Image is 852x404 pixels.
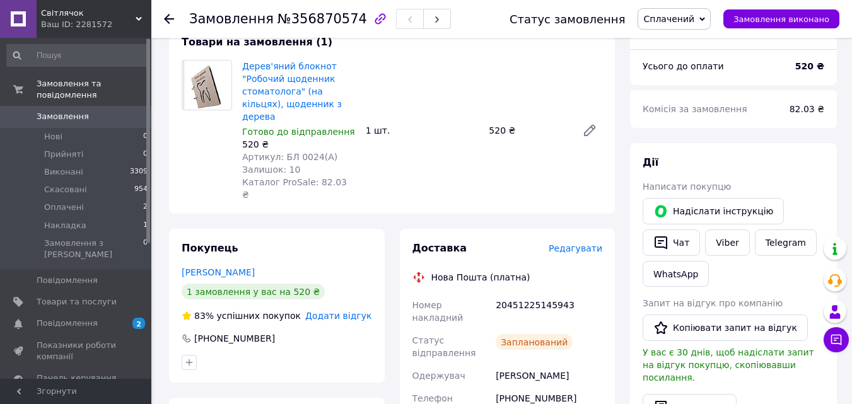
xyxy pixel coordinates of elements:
a: Редагувати [577,118,602,143]
button: Чат [643,229,700,256]
font: Статус замовлення [510,13,626,26]
font: успішних покупок [217,311,301,321]
font: Світлячок [41,8,84,18]
font: Прийняті [44,149,83,159]
font: Замовлення виконано [733,14,829,24]
font: WhatsApp [653,269,698,279]
a: Telegram [755,229,817,256]
font: Виконані [44,167,83,176]
font: Чат [673,238,689,248]
a: WhatsApp [643,261,709,287]
a: Дерев'яний блокнот "Робочий щоденник стоматолога" (на кільцях), щоденник з дерева [242,61,342,122]
font: 20451225145943 [496,300,575,310]
font: Запланований [501,337,568,347]
font: [PERSON_NAME] [496,371,569,381]
div: Повернутись назад [164,13,174,25]
font: Написати покупцю [643,182,731,192]
font: 0 [143,149,148,158]
font: Згорнути [37,386,77,396]
font: Сплачений [643,14,694,24]
font: Копіювати запит на відгук [673,323,797,333]
font: 0 [143,238,148,246]
font: Артикул: БЛ 0024(А) [242,152,337,162]
font: Замовлення та повідомлення [37,79,102,100]
font: Telegram [766,238,806,248]
font: Усього до оплати [643,61,724,71]
font: Панель керування [37,373,117,383]
font: 83% [194,311,214,321]
font: Скасовані [44,185,87,194]
font: Товари та послуги [37,297,117,306]
input: Пошук [6,44,149,67]
font: Viber [716,238,738,248]
font: Надіслати інструкцію [673,206,773,216]
button: Надіслати інструкцію [643,198,784,224]
font: Повідомлення [37,318,98,328]
font: У вас є 30 днів, щоб надіслати запит на відгук покупцю, скопіювавши посилання. [643,347,814,383]
font: Доставка [412,242,467,254]
span: Світлячок [41,8,136,19]
font: №356870574 [277,11,367,26]
font: 520 ₴ [242,139,269,149]
font: 1 замовлення у вас на 520 ₴ [187,287,320,297]
font: 2 [136,320,141,328]
font: Товари на замовлення (1) [182,36,332,48]
font: 82.03 ₴ [790,104,824,114]
font: Нові [44,132,62,141]
font: [PHONE_NUMBER] [496,393,576,403]
font: 1 шт. [366,125,390,136]
font: Залишок: 10 [242,164,300,175]
font: 520 ₴ [795,61,824,71]
font: Каталог ProSale: 82.03 ₴ [242,177,347,200]
font: Комісія за замовлення [643,104,747,114]
font: Дії [643,156,658,168]
a: Viber [705,229,749,256]
font: Покупець [182,242,238,254]
font: 954 [134,185,148,193]
font: Одержувач [412,371,465,381]
font: [PHONE_NUMBER] [194,333,275,343]
font: 520 ₴ [489,125,515,136]
font: Редагувати [549,243,602,253]
button: Копіювати запит на відгук [643,315,808,341]
font: Додати відгук [305,311,371,321]
font: 1 [143,221,148,229]
font: Повідомлення [37,275,98,285]
font: Номер накладний [412,300,464,323]
font: Замовлення [37,112,89,121]
font: 2 [143,202,148,211]
font: Оплачені [44,202,84,212]
font: Замовлення [189,11,274,26]
font: 3309 [130,167,148,175]
font: Замовлення з [PERSON_NAME] [44,238,112,259]
font: Накладка [44,221,86,230]
font: Показники роботи компанії [37,340,116,361]
font: Готово до відправлення [242,127,355,137]
font: Запит на відгук про компанію [643,298,783,308]
font: Статус відправлення [412,335,476,358]
a: [PERSON_NAME] [182,267,255,277]
font: Ваш ID: 2281572 [41,20,112,29]
button: Замовлення виконано [723,9,839,28]
img: Дерев'яний блокнот "Робочий щоденник стоматолога" (на кільцях), щоденник з дерева [183,61,231,110]
font: Нова Пошта (платна) [431,272,530,282]
font: 0 [143,132,148,140]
